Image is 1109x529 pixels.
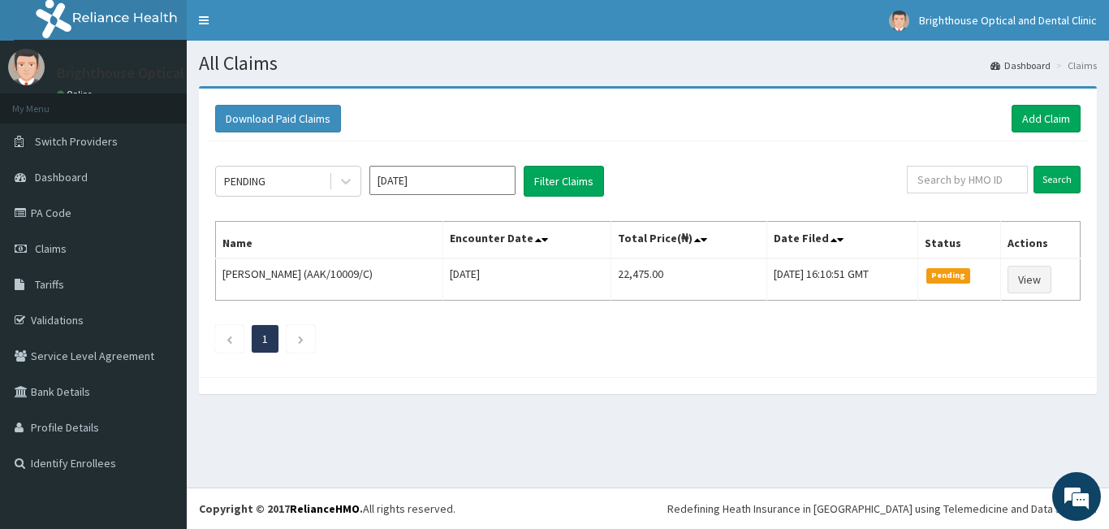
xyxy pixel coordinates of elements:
[57,89,96,100] a: Online
[1008,266,1051,293] a: View
[907,166,1028,193] input: Search by HMO ID
[297,332,304,346] a: Next page
[1000,222,1080,259] th: Actions
[224,173,265,189] div: PENDING
[767,258,917,301] td: [DATE] 16:10:51 GMT
[442,222,611,259] th: Encounter Date
[767,222,917,259] th: Date Filed
[611,222,767,259] th: Total Price(₦)
[442,258,611,301] td: [DATE]
[215,105,341,132] button: Download Paid Claims
[226,332,233,346] a: Previous page
[199,53,1097,74] h1: All Claims
[8,49,45,85] img: User Image
[216,258,443,301] td: [PERSON_NAME] (AAK/10009/C)
[889,11,909,31] img: User Image
[35,170,88,184] span: Dashboard
[290,501,360,516] a: RelianceHMO
[1033,166,1081,193] input: Search
[187,488,1109,529] footer: All rights reserved.
[917,222,1000,259] th: Status
[199,501,363,516] strong: Copyright © 2017 .
[35,241,67,256] span: Claims
[919,13,1097,28] span: Brighthouse Optical and Dental Clinic
[1052,59,1097,72] li: Claims
[667,501,1097,517] div: Redefining Heath Insurance in [GEOGRAPHIC_DATA] using Telemedicine and Data Science!
[524,166,604,197] button: Filter Claims
[216,222,443,259] th: Name
[35,134,118,149] span: Switch Providers
[611,258,767,301] td: 22,475.00
[990,59,1051,72] a: Dashboard
[926,268,971,283] span: Pending
[57,66,295,80] p: Brighthouse Optical and Dental Clinic
[1012,105,1081,132] a: Add Claim
[369,166,516,195] input: Select Month and Year
[262,332,268,346] a: Page 1 is your current page
[35,277,64,292] span: Tariffs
